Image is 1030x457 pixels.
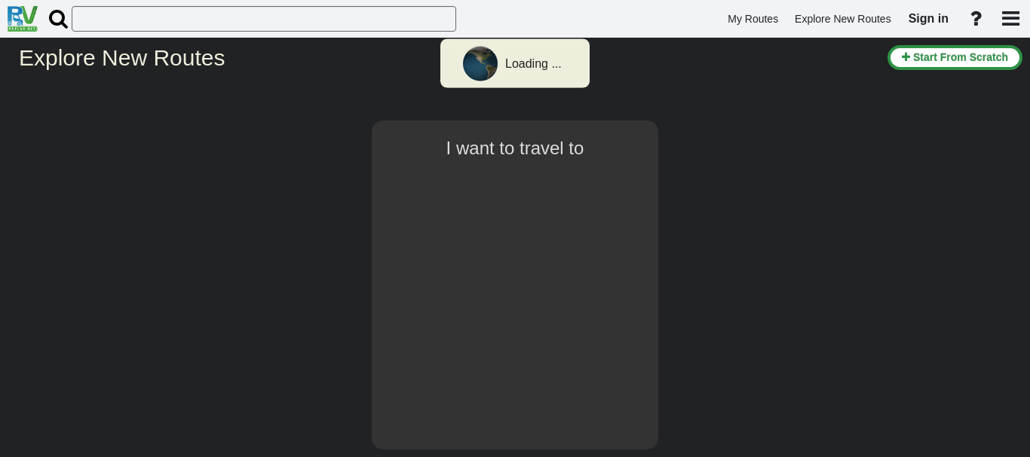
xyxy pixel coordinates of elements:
[505,56,562,73] div: Loading ...
[8,6,38,32] img: RvPlanetLogo.png
[788,5,898,34] a: Explore New Routes
[728,13,778,25] span: My Routes
[19,45,876,70] h2: Explore New Routes
[721,5,785,34] a: My Routes
[887,45,1022,70] button: Start From Scratch
[446,138,584,158] span: I want to travel to
[913,51,1008,63] span: Start From Scratch
[795,13,891,25] span: Explore New Routes
[909,12,949,25] span: Sign in
[902,3,955,35] a: Sign in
